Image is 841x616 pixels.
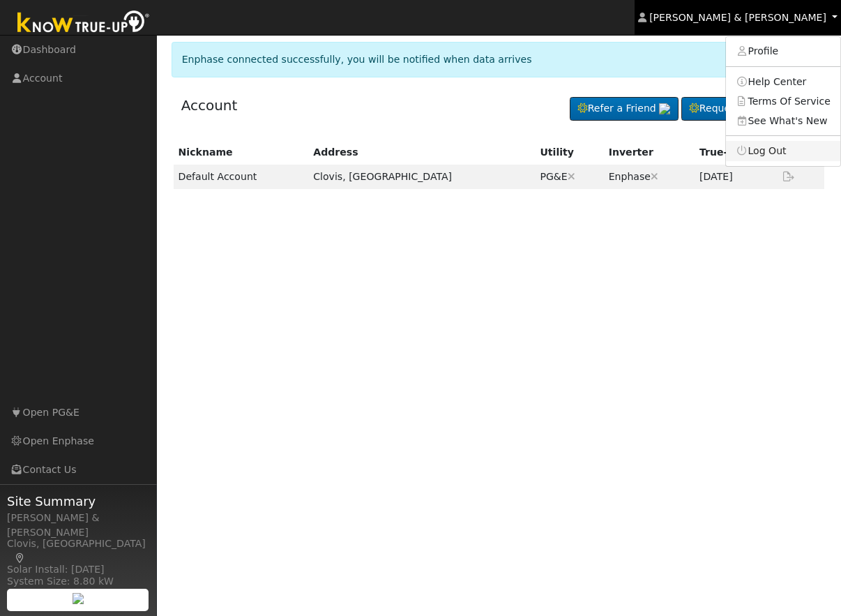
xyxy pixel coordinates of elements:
td: Default Account [174,165,309,189]
a: Help Center [726,72,840,91]
div: Solar Install: [DATE] [7,562,149,577]
a: Disconnect [651,171,658,182]
span: [PERSON_NAME] & [PERSON_NAME] [649,12,826,23]
div: Clovis, [GEOGRAPHIC_DATA] [7,536,149,566]
a: Map [14,553,26,564]
td: PG&E [535,165,603,189]
div: Nickname [179,145,304,160]
a: Profile [726,42,840,61]
div: Inverter [609,145,690,160]
a: See What's New [726,111,840,130]
a: Export Interval Data [780,171,797,182]
a: Terms Of Service [726,91,840,111]
a: Disconnect [568,171,575,182]
a: Refer a Friend [570,97,679,121]
div: System Size: 8.80 kW [7,574,149,589]
img: retrieve [659,103,670,114]
div: Utility [540,145,598,160]
div: True-Up [699,145,771,160]
a: Account [181,97,238,114]
span: Site Summary [7,492,149,511]
td: Clovis, [GEOGRAPHIC_DATA] [308,165,535,189]
td: [DATE] [695,165,775,189]
a: Request a Cleaning [681,97,817,121]
img: Know True-Up [10,8,157,39]
a: Log Out [726,141,840,160]
div: Address [313,145,530,160]
td: Enphase [604,165,695,189]
div: [PERSON_NAME] & [PERSON_NAME] [7,511,149,540]
div: Enphase connected successfully, you will be notified when data arrives [172,42,827,77]
img: retrieve [73,593,84,604]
